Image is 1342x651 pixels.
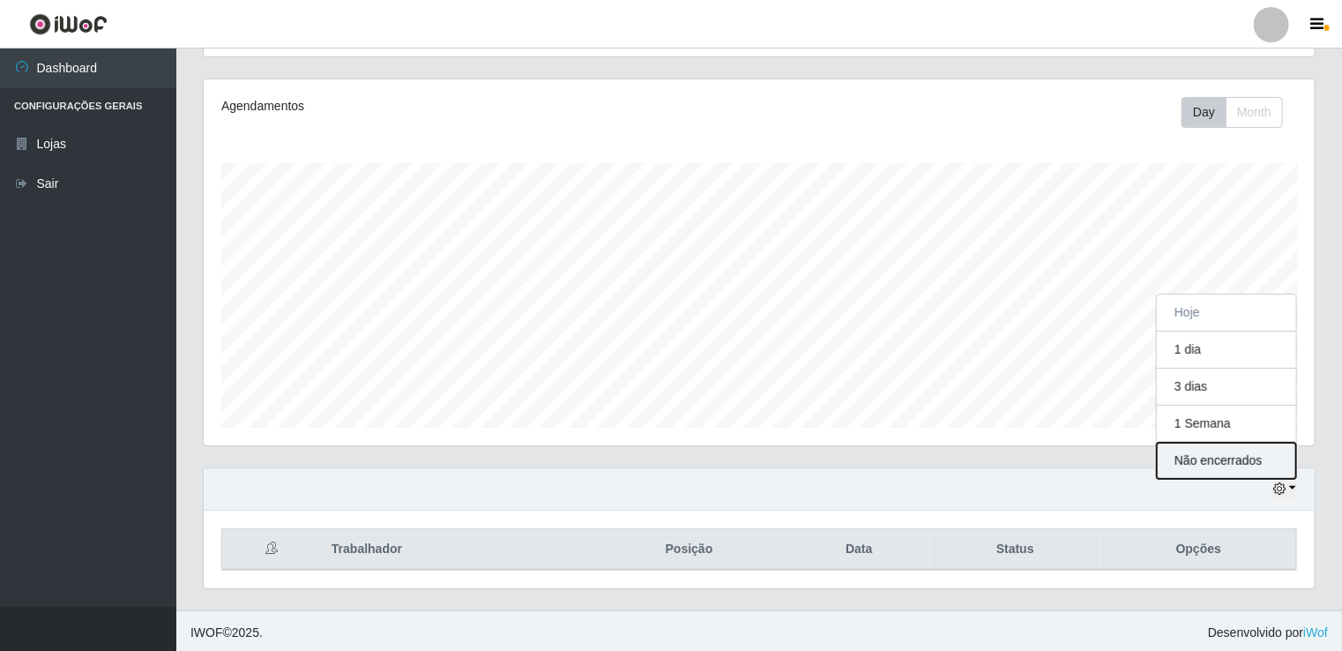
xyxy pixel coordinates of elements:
span: IWOF [190,625,223,640]
button: Month [1226,97,1283,128]
div: Toolbar with button groups [1182,97,1297,128]
div: Agendamentos [221,97,654,116]
button: 1 dia [1157,332,1296,369]
button: Não encerrados [1157,443,1296,479]
div: First group [1182,97,1283,128]
th: Status [929,529,1101,571]
button: Day [1182,97,1226,128]
th: Trabalhador [321,529,589,571]
th: Posição [589,529,789,571]
button: 1 Semana [1157,406,1296,443]
button: 3 dias [1157,369,1296,406]
span: © 2025 . [190,624,263,642]
th: Data [789,529,929,571]
th: Opções [1101,529,1297,571]
a: iWof [1303,625,1328,640]
img: CoreUI Logo [29,13,108,35]
span: Desenvolvido por [1208,624,1328,642]
button: Hoje [1157,295,1296,332]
